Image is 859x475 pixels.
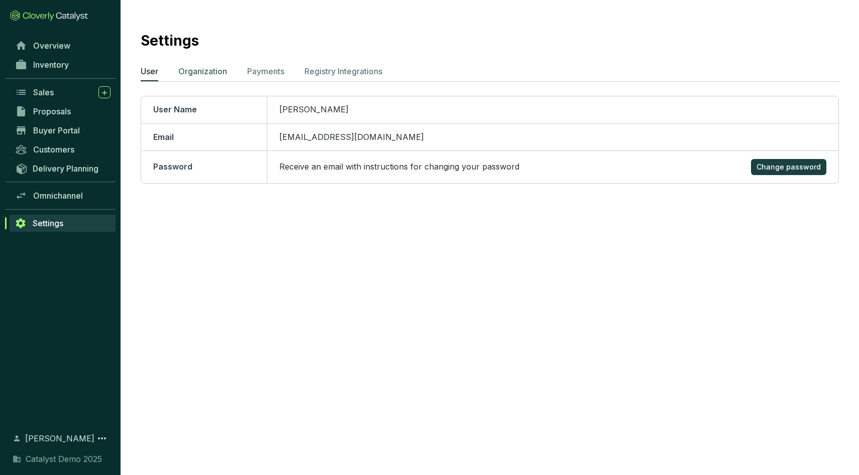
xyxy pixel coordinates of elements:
span: Settings [33,218,63,228]
a: Delivery Planning [10,160,116,177]
a: Inventory [10,56,116,73]
a: Proposals [10,103,116,120]
p: Payments [247,65,284,77]
span: Change password [757,162,821,172]
span: Email [153,132,174,142]
h2: Settings [141,30,199,51]
span: Delivery Planning [33,164,98,174]
span: Catalyst Demo 2025 [26,453,102,465]
a: Sales [10,84,116,101]
span: Omnichannel [33,191,83,201]
a: Overview [10,37,116,54]
span: Overview [33,41,70,51]
span: [PERSON_NAME] [279,104,349,114]
span: Customers [33,144,74,154]
a: Buyer Portal [10,122,116,139]
p: Receive an email with instructions for changing your password [279,162,519,173]
a: Customers [10,141,116,158]
a: Omnichannel [10,187,116,204]
span: Inventory [33,60,69,70]
p: Organization [178,65,227,77]
button: Change password [751,159,826,175]
span: Password [153,162,192,172]
span: [PERSON_NAME] [25,432,94,444]
p: Registry Integrations [304,65,382,77]
span: Sales [33,87,54,97]
span: User Name [153,104,197,114]
p: User [141,65,158,77]
span: Buyer Portal [33,125,80,135]
a: Settings [10,215,116,232]
span: [EMAIL_ADDRESS][DOMAIN_NAME] [279,132,424,142]
span: Proposals [33,106,71,116]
